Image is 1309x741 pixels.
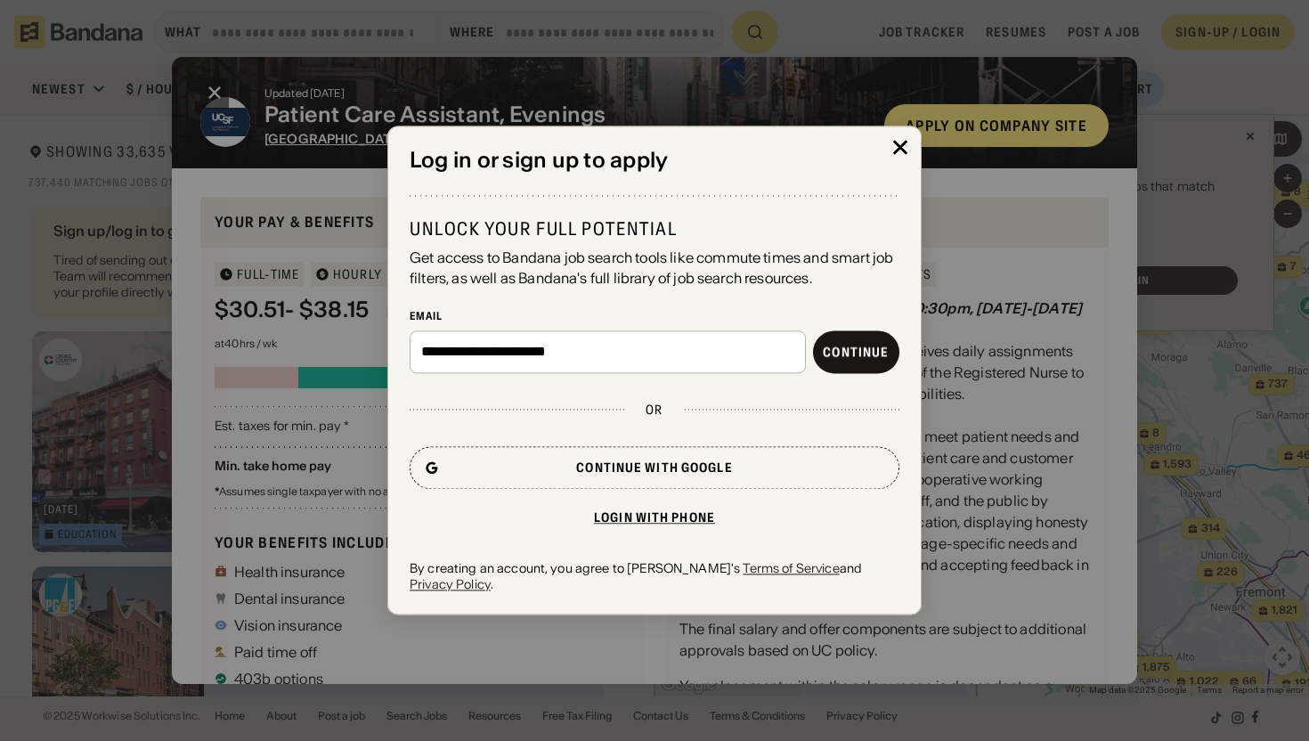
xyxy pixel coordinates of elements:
[823,346,889,358] div: Continue
[576,461,732,474] div: Continue with Google
[410,560,899,592] div: By creating an account, you agree to [PERSON_NAME]'s and .
[410,248,899,289] div: Get access to Bandana job search tools like commute times and smart job filters, as well as Banda...
[410,576,491,592] a: Privacy Policy
[410,148,899,174] div: Log in or sign up to apply
[410,309,899,323] div: Email
[646,402,663,418] div: or
[410,218,899,241] div: Unlock your full potential
[743,560,839,576] a: Terms of Service
[594,511,715,524] div: Login with phone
